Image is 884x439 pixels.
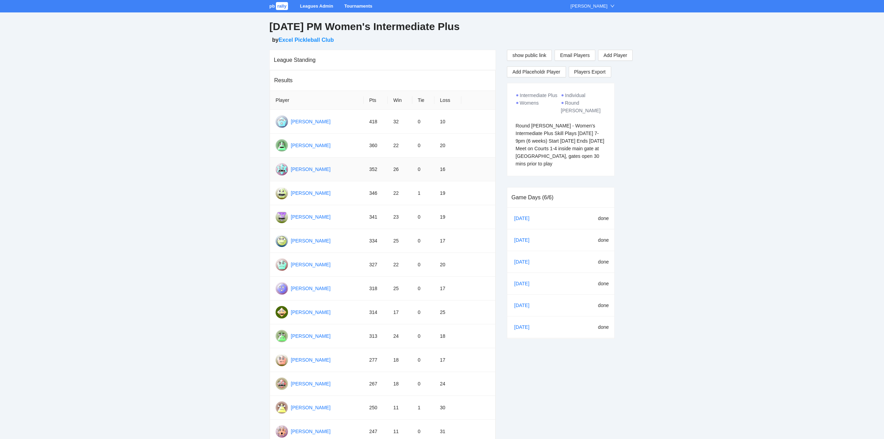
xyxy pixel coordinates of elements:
[291,238,330,244] a: [PERSON_NAME]
[364,277,388,300] td: 318
[434,205,461,229] td: 19
[513,322,536,332] a: [DATE]
[276,425,288,438] img: Gravatar for delsa lafaele@gmail.com
[412,181,434,205] td: 1
[513,235,536,245] a: [DATE]
[513,213,536,223] a: [DATE]
[291,429,330,434] a: [PERSON_NAME]
[291,214,330,220] a: [PERSON_NAME]
[388,277,412,300] td: 25
[434,158,461,181] td: 16
[276,330,288,342] img: Gravatar for teri thomas@gmail.com
[291,119,330,124] a: [PERSON_NAME]
[291,333,330,339] a: [PERSON_NAME]
[434,348,461,372] td: 17
[555,50,595,61] button: Email Players
[388,348,412,372] td: 18
[364,348,388,372] td: 277
[276,306,288,318] img: Gravatar for charlotte redding@gmail.com
[388,229,412,253] td: 25
[364,110,388,134] td: 418
[412,110,434,134] td: 0
[291,286,330,291] a: [PERSON_NAME]
[569,66,611,77] a: Players Export
[388,300,412,324] td: 17
[412,91,434,110] th: Tie
[412,372,434,396] td: 0
[364,372,388,396] td: 267
[364,300,388,324] td: 314
[276,235,288,247] img: Gravatar for erin oelgart@gmail.com
[364,205,388,229] td: 341
[291,357,330,363] a: [PERSON_NAME]
[276,139,288,152] img: Gravatar for michele kaufman@gmail.com
[276,282,288,295] img: Gravatar for regan thomas@gmail.com
[344,3,372,9] a: Tournaments
[434,91,461,110] th: Loss
[412,277,434,300] td: 0
[300,3,333,9] a: Leagues Admin
[274,70,491,90] div: Results
[272,36,615,44] h5: by
[434,324,461,348] td: 18
[434,181,461,205] td: 19
[270,91,364,110] th: Player
[434,372,461,396] td: 24
[269,3,275,9] span: pb
[507,66,566,77] button: Add Placeholdr Player
[412,205,434,229] td: 0
[434,277,461,300] td: 17
[412,396,434,420] td: 1
[434,134,461,158] td: 20
[388,181,412,205] td: 22
[560,51,590,59] span: Email Players
[276,258,288,271] img: Gravatar for audrey jordan@gmail.com
[388,396,412,420] td: 11
[604,51,627,59] span: Add Player
[364,229,388,253] td: 334
[276,115,288,128] img: Gravatar for caleigh fuentes@gmail.com
[279,37,334,43] a: Excel Pickleball Club
[573,208,614,229] td: done
[412,348,434,372] td: 0
[269,3,289,9] a: pbrally
[269,20,615,34] h2: [DATE] PM Women's Intermediate Plus
[573,316,614,338] td: done
[573,295,614,316] td: done
[434,110,461,134] td: 10
[388,324,412,348] td: 24
[610,4,615,8] span: down
[388,134,412,158] td: 22
[276,354,288,366] img: Gravatar for margaret woodward@gmail.com
[573,273,614,295] td: done
[364,134,388,158] td: 360
[412,134,434,158] td: 0
[364,253,388,277] td: 327
[573,251,614,273] td: done
[570,3,607,10] div: [PERSON_NAME]
[412,300,434,324] td: 0
[513,278,536,289] a: [DATE]
[565,93,585,98] span: Individual
[512,68,560,76] span: Add Placeholdr Player
[291,190,330,196] a: [PERSON_NAME]
[412,253,434,277] td: 0
[276,211,288,223] img: Gravatar for barb harpling@gmail.com
[291,381,330,386] a: [PERSON_NAME]
[520,93,557,98] span: Intermediate Plus
[388,91,412,110] th: Win
[412,229,434,253] td: 0
[276,401,288,414] img: Gravatar for liz lee@gmail.com
[434,300,461,324] td: 25
[276,187,288,199] img: Gravatar for grace nemec@gmail.com
[364,91,388,110] th: Pts
[364,158,388,181] td: 352
[291,166,330,172] a: [PERSON_NAME]
[291,309,330,315] a: [PERSON_NAME]
[412,158,434,181] td: 0
[513,257,536,267] a: [DATE]
[276,163,288,175] img: Gravatar for jennifer togliatti@gmail.com
[434,229,461,253] td: 17
[574,67,606,77] span: Players Export
[291,405,330,410] a: [PERSON_NAME]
